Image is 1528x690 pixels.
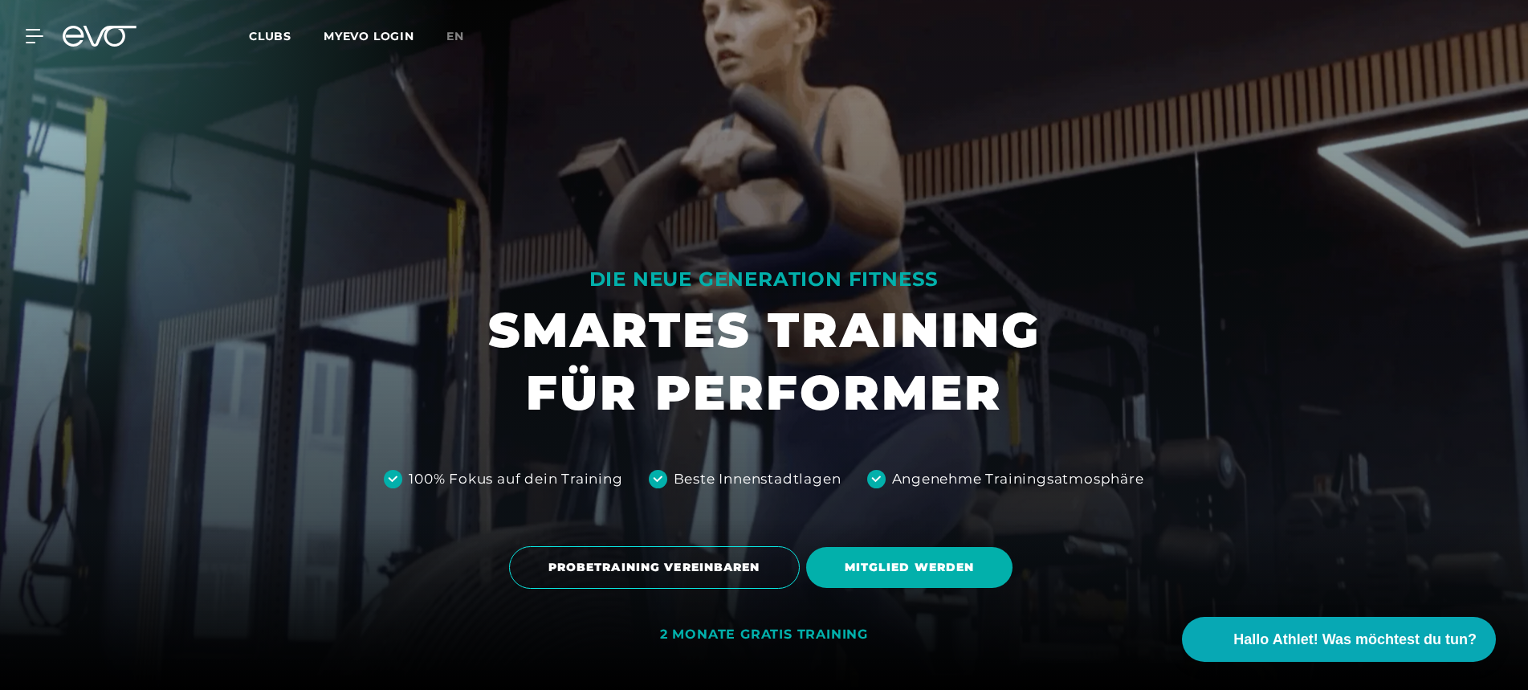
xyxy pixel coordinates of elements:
[249,28,324,43] a: Clubs
[548,559,760,576] span: PROBETRAINING VEREINBAREN
[249,29,291,43] span: Clubs
[1182,617,1496,662] button: Hallo Athlet! Was möchtest du tun?
[446,29,464,43] span: en
[660,627,868,643] div: 2 MONATE GRATIS TRAINING
[806,535,1020,600] a: MITGLIED WERDEN
[488,267,1041,292] div: DIE NEUE GENERATION FITNESS
[509,534,806,601] a: PROBETRAINING VEREINBAREN
[845,559,975,576] span: MITGLIED WERDEN
[674,469,841,490] div: Beste Innenstadtlagen
[409,469,622,490] div: 100% Fokus auf dein Training
[446,27,483,46] a: en
[1233,629,1477,651] span: Hallo Athlet! Was möchtest du tun?
[892,469,1144,490] div: Angenehme Trainingsatmosphäre
[488,299,1041,424] h1: SMARTES TRAINING FÜR PERFORMER
[324,29,414,43] a: MYEVO LOGIN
